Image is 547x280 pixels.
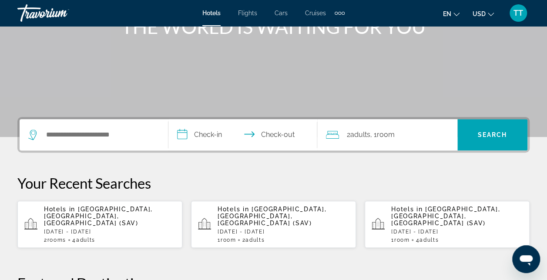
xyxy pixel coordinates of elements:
span: 2 [347,129,370,141]
p: [DATE] - [DATE] [44,229,175,235]
span: 4 [416,237,439,243]
button: Change language [443,7,460,20]
span: [GEOGRAPHIC_DATA], [GEOGRAPHIC_DATA], [GEOGRAPHIC_DATA] (SAV) [391,206,500,227]
button: Extra navigation items [335,6,345,20]
span: Hotels in [391,206,423,213]
p: [DATE] - [DATE] [218,229,349,235]
span: Room [221,237,236,243]
span: TT [513,9,523,17]
span: 2 [242,237,265,243]
span: [GEOGRAPHIC_DATA], [GEOGRAPHIC_DATA], [GEOGRAPHIC_DATA] (SAV) [44,206,153,227]
a: Hotels [202,10,221,17]
button: Travelers: 2 adults, 0 children [317,119,457,150]
button: Hotels in [GEOGRAPHIC_DATA], [GEOGRAPHIC_DATA], [GEOGRAPHIC_DATA] (SAV)[DATE] - [DATE]2rooms4Adults [17,200,182,248]
span: USD [473,10,486,17]
button: User Menu [507,4,530,22]
span: 4 [72,237,95,243]
span: Adults [76,237,95,243]
span: Adults [350,130,370,139]
button: Hotels in [GEOGRAPHIC_DATA], [GEOGRAPHIC_DATA], [GEOGRAPHIC_DATA] (SAV)[DATE] - [DATE]1Room2Adults [191,200,356,248]
h1: THE WORLD IS WAITING FOR YOU [111,15,437,38]
span: rooms [47,237,66,243]
button: Hotels in [GEOGRAPHIC_DATA], [GEOGRAPHIC_DATA], [GEOGRAPHIC_DATA] (SAV)[DATE] - [DATE]1Room4Adults [365,200,530,248]
button: Change currency [473,7,494,20]
span: 1 [218,237,236,243]
a: Cruises [305,10,326,17]
div: Search widget [20,119,527,150]
span: [GEOGRAPHIC_DATA], [GEOGRAPHIC_DATA], [GEOGRAPHIC_DATA] (SAV) [218,206,326,227]
span: 1 [391,237,409,243]
span: Room [377,130,395,139]
span: , 1 [370,129,395,141]
span: 2 [44,237,66,243]
span: Hotels in [218,206,249,213]
iframe: Button to launch messaging window [512,245,540,273]
button: Search [457,119,527,150]
span: en [443,10,451,17]
span: Room [394,237,410,243]
span: Hotels in [44,206,75,213]
a: Cars [275,10,288,17]
p: [DATE] - [DATE] [391,229,523,235]
span: Search [478,131,507,138]
p: Your Recent Searches [17,174,530,192]
a: Flights [238,10,257,17]
a: Travorium [17,2,104,24]
span: Adults [245,237,265,243]
button: Check in and out dates [168,119,317,150]
span: Adults [419,237,439,243]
